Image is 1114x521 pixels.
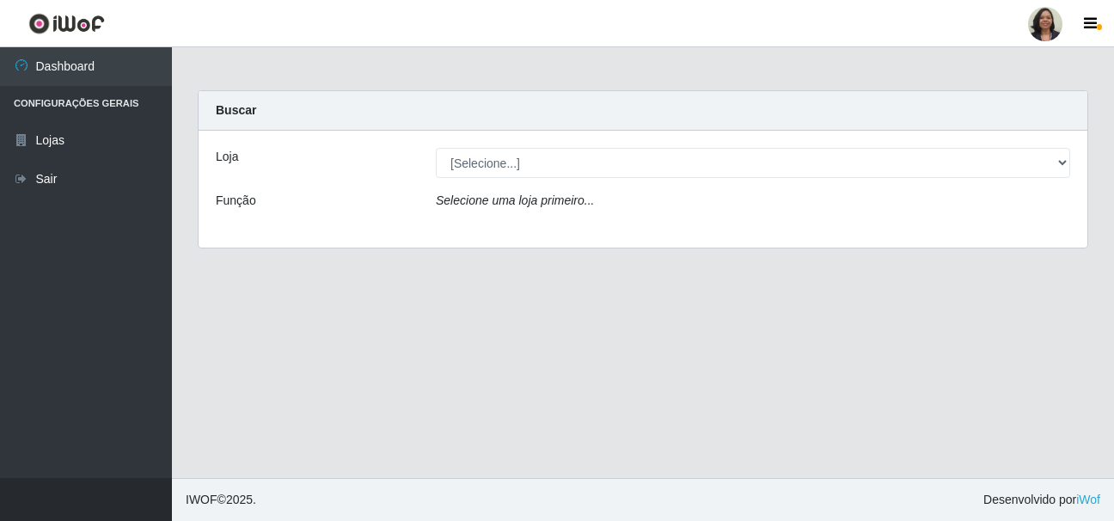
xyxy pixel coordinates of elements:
i: Selecione uma loja primeiro... [436,193,594,207]
span: Desenvolvido por [983,491,1100,509]
strong: Buscar [216,103,256,117]
span: IWOF [186,493,217,506]
a: iWof [1076,493,1100,506]
span: © 2025 . [186,491,256,509]
label: Função [216,192,256,210]
img: CoreUI Logo [28,13,105,34]
label: Loja [216,148,238,166]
